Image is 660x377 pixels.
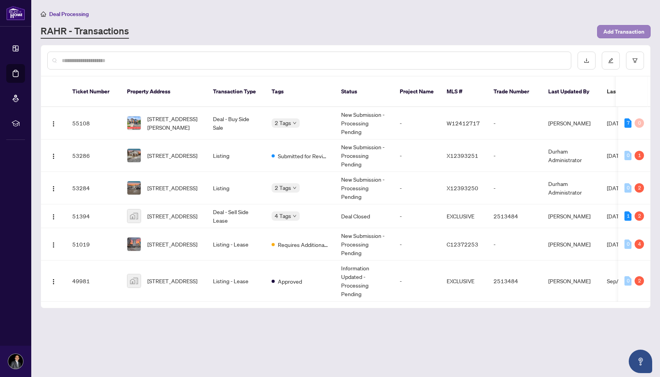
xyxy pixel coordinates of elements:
td: Listing [207,139,265,172]
td: Listing - Lease [207,261,265,302]
span: Last Modified Date [607,87,655,96]
img: thumbnail-img [127,238,141,251]
span: [STREET_ADDRESS] [147,212,197,220]
th: MLS # [440,77,487,107]
td: Information Updated - Processing Pending [335,261,393,302]
td: - [393,228,440,261]
div: 0 [624,239,631,249]
span: C12372253 [447,241,478,248]
div: 2 [635,183,644,193]
td: New Submission - Processing Pending [335,172,393,204]
div: 1 [635,151,644,160]
span: Deal Processing [49,11,89,18]
span: down [293,186,297,190]
td: - [393,261,440,302]
td: Durham Administrator [542,172,601,204]
img: Logo [50,242,57,248]
th: Status [335,77,393,107]
span: [STREET_ADDRESS][PERSON_NAME] [147,114,200,132]
td: Deal - Sell Side Lease [207,204,265,228]
img: thumbnail-img [127,274,141,288]
th: Last Updated By [542,77,601,107]
td: 2513484 [487,261,542,302]
span: filter [632,58,638,63]
button: Logo [47,182,60,194]
td: 49981 [66,261,121,302]
span: edit [608,58,613,63]
div: 0 [624,151,631,160]
td: New Submission - Processing Pending [335,228,393,261]
div: 1 [624,211,631,221]
td: Deal Closed [335,204,393,228]
div: 2 [635,211,644,221]
div: 7 [624,118,631,128]
td: Listing [207,172,265,204]
a: RAHR - Transactions [41,25,129,39]
img: thumbnail-img [127,209,141,223]
th: Transaction Type [207,77,265,107]
td: - [393,172,440,204]
button: download [578,52,596,70]
img: Logo [50,186,57,192]
td: 55108 [66,107,121,139]
td: New Submission - Processing Pending [335,139,393,172]
span: [STREET_ADDRESS] [147,240,197,248]
td: [PERSON_NAME] [542,107,601,139]
td: New Submission - Processing Pending [335,107,393,139]
td: 53284 [66,172,121,204]
td: - [393,107,440,139]
span: 2 Tags [275,118,291,127]
th: Property Address [121,77,207,107]
span: EXCLUSIVE [447,213,474,220]
span: download [584,58,589,63]
button: Logo [47,149,60,162]
td: - [393,139,440,172]
span: [DATE] [607,184,624,191]
td: 51394 [66,204,121,228]
button: Add Transaction [597,25,651,38]
img: Logo [50,153,57,159]
span: Approved [278,277,302,286]
img: logo [6,6,25,20]
span: home [41,11,46,17]
td: - [487,228,542,261]
span: Submitted for Review [278,152,329,160]
span: [STREET_ADDRESS] [147,277,197,285]
span: Requires Additional Docs [278,240,329,249]
button: filter [626,52,644,70]
td: - [487,107,542,139]
div: 0 [635,118,644,128]
span: W12412717 [447,120,480,127]
td: - [487,139,542,172]
img: Logo [50,279,57,285]
span: [DATE] [607,120,624,127]
td: Durham Administrator [542,139,601,172]
td: [PERSON_NAME] [542,204,601,228]
span: 4 Tags [275,211,291,220]
td: [PERSON_NAME] [542,261,601,302]
button: Logo [47,238,60,250]
span: Add Transaction [603,25,644,38]
button: Open asap [629,350,652,373]
td: 51019 [66,228,121,261]
td: 2513484 [487,204,542,228]
img: thumbnail-img [127,149,141,162]
th: Project Name [393,77,440,107]
span: down [293,121,297,125]
img: Logo [50,121,57,127]
td: - [393,204,440,228]
span: [DATE] [607,213,624,220]
div: 0 [624,183,631,193]
span: EXCLUSIVE [447,277,474,284]
td: Deal - Buy Side Sale [207,107,265,139]
div: 4 [635,239,644,249]
button: Logo [47,117,60,129]
td: 53286 [66,139,121,172]
span: [STREET_ADDRESS] [147,184,197,192]
img: Profile Icon [8,354,23,369]
span: [DATE] [607,241,624,248]
button: edit [602,52,620,70]
th: Trade Number [487,77,542,107]
img: thumbnail-img [127,116,141,130]
img: Logo [50,214,57,220]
